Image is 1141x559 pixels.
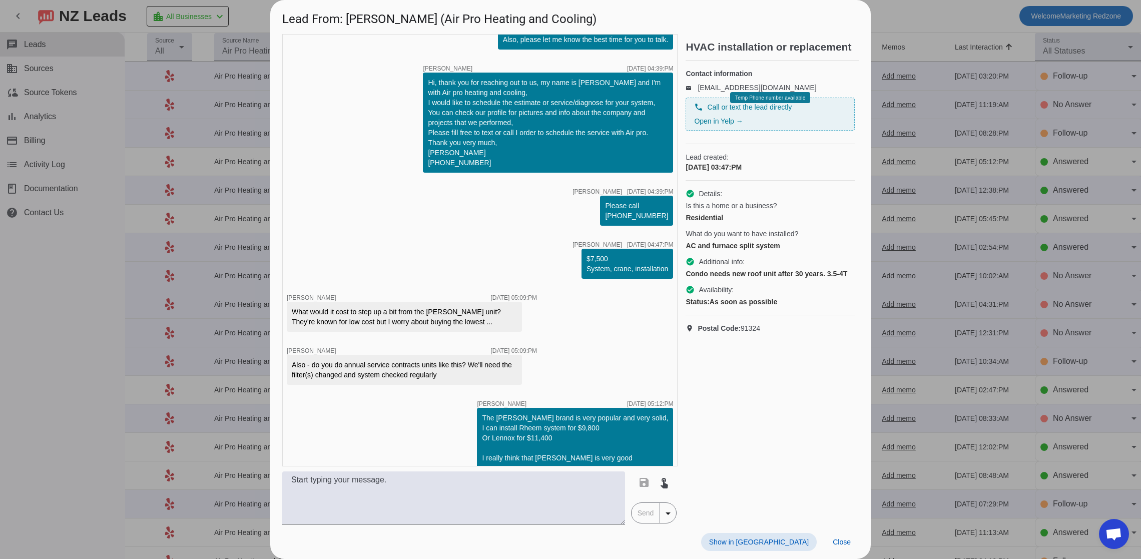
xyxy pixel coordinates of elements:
span: Show in [GEOGRAPHIC_DATA] [709,538,809,546]
div: The [PERSON_NAME] brand is very popular and very solid, I can install Rheem system for $9,800 Or ... [482,413,668,463]
button: Close [825,533,859,551]
h2: HVAC installation or replacement [686,42,859,52]
mat-icon: phone [694,103,703,112]
div: Also, please let me know the best time for you to talk.​ [503,35,669,45]
div: [DATE] 05:09:PM [491,295,537,301]
mat-icon: check_circle [686,257,695,266]
span: [PERSON_NAME] [477,401,526,407]
button: Show in [GEOGRAPHIC_DATA] [701,533,817,551]
span: [PERSON_NAME] [287,294,336,301]
span: [PERSON_NAME] [573,189,622,195]
span: 91324 [698,323,760,333]
a: [EMAIL_ADDRESS][DOMAIN_NAME] [698,84,816,92]
div: Hi, thank you for reaching out to us, my name is [PERSON_NAME] and I'm with Air pro heating and c... [428,78,668,168]
div: [DATE] 04:47:PM [627,242,673,248]
span: Call or text the lead directly [707,102,792,112]
div: $7,500 System, crane, installation [587,254,668,274]
h4: Contact information [686,69,855,79]
span: Lead created: [686,152,855,162]
span: Close [833,538,851,546]
div: AC and furnace split system [686,241,855,251]
strong: Status: [686,298,709,306]
div: Residential [686,213,855,223]
span: What do you want to have installed? [686,229,798,239]
div: [DATE] 04:39:PM [627,189,673,195]
div: What would it cost to step up a bit from the [PERSON_NAME] unit? They're known for low cost but I... [292,307,517,327]
span: Is this a home or a business? [686,201,777,211]
div: [DATE] 05:12:PM [627,401,673,407]
mat-icon: arrow_drop_down [662,507,674,519]
div: [DATE] 04:39:PM [627,66,673,72]
div: Condo needs new roof unit after 30 years. 3.5-4T [686,269,855,279]
strong: Postal Code: [698,324,741,332]
span: [PERSON_NAME] [423,66,472,72]
span: Details: [699,189,722,199]
span: Temp Phone number available [735,95,805,101]
div: Also - do you do annual service contracts units like this? We'll need the filter(s) changed and s... [292,360,517,380]
div: As soon as possible [686,297,855,307]
div: Open chat [1099,519,1129,549]
mat-icon: check_circle [686,189,695,198]
div: Please call [PHONE_NUMBER] [605,201,668,221]
span: Availability: [699,285,734,295]
mat-icon: email [686,85,698,90]
mat-icon: touch_app [658,476,670,488]
a: Open in Yelp → [694,117,743,125]
span: [PERSON_NAME] [287,347,336,354]
span: [PERSON_NAME] [573,242,622,248]
div: [DATE] 05:09:PM [491,348,537,354]
mat-icon: location_on [686,324,698,332]
mat-icon: check_circle [686,285,695,294]
span: Additional info: [699,257,745,267]
div: [DATE] 03:47:PM [686,162,855,172]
